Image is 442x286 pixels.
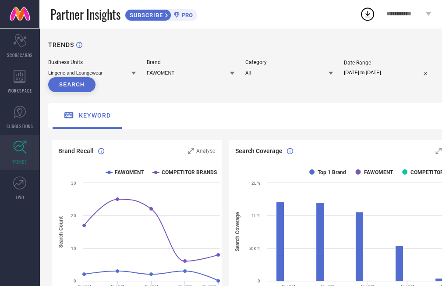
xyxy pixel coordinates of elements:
[251,213,260,218] text: 1L %
[71,213,76,218] text: 20
[248,246,260,251] text: 50K %
[258,279,260,283] text: 0
[251,181,260,186] text: 2L %
[7,52,33,58] span: SCORECARDS
[360,6,375,22] div: Open download list
[344,60,431,66] div: Date Range
[344,68,431,77] input: Select date range
[188,148,194,154] svg: Zoom
[48,41,74,48] h1: TRENDS
[71,246,76,251] text: 10
[180,12,193,18] span: PRO
[48,59,136,65] div: Business Units
[125,12,165,18] span: SUBSCRIBE
[71,181,76,186] text: 30
[79,112,111,119] span: keyword
[115,169,144,175] text: FAWOMENT
[58,216,64,248] tspan: Search Count
[196,148,215,154] span: Analyse
[12,158,27,165] span: TRENDS
[162,169,217,175] text: COMPETITOR BRANDS
[318,169,346,175] text: Top 1 Brand
[435,148,442,154] svg: Zoom
[364,169,393,175] text: FAWOMENT
[48,77,95,92] button: SEARCH
[74,279,76,283] text: 0
[8,87,32,94] span: WORKSPACE
[16,194,24,200] span: FWD
[50,5,120,23] span: Partner Insights
[7,123,33,129] span: SUGGESTIONS
[245,59,333,65] div: Category
[234,212,240,251] tspan: Search Coverage
[235,147,283,154] span: Search Coverage
[58,147,94,154] span: Brand Recall
[125,7,197,21] a: SUBSCRIBEPRO
[147,59,234,65] div: Brand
